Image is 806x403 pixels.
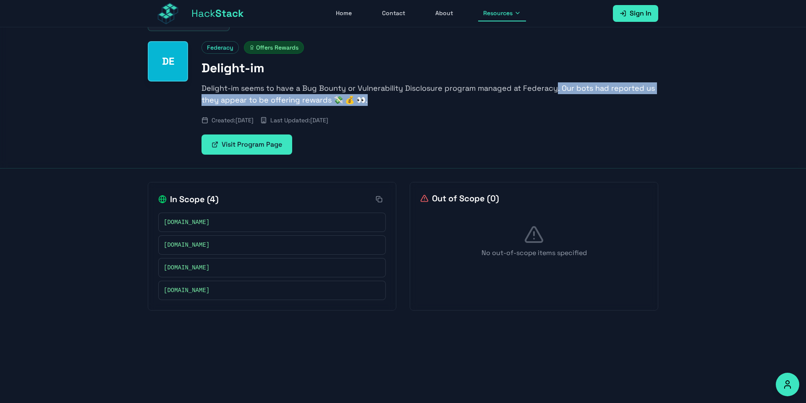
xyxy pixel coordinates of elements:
span: Sign In [630,8,652,18]
a: Home [331,5,357,21]
div: Delight-im [148,41,188,82]
span: Created: [DATE] [212,116,254,124]
span: [DOMAIN_NAME] [164,263,209,272]
span: [DOMAIN_NAME] [164,286,209,295]
span: Resources [483,9,513,17]
a: Visit Program Page [201,134,292,155]
span: [DOMAIN_NAME] [164,241,209,249]
button: Copy all in-scope items [372,192,386,206]
a: Contact [377,5,410,21]
span: Stack [215,7,244,20]
button: Accessibility Options [776,373,799,396]
a: About [430,5,458,21]
p: No out-of-scope items specified [420,248,648,258]
span: [DOMAIN_NAME] [164,218,209,227]
span: Hack [191,7,244,20]
span: Offers Rewards [244,41,304,54]
h2: In Scope ( 4 ) [158,193,219,205]
a: Sign In [613,5,658,22]
button: Resources [478,5,526,21]
span: Federacy [201,41,239,54]
span: Last Updated: [DATE] [270,116,328,124]
h2: Out of Scope ( 0 ) [420,192,499,204]
h1: Delight-im [201,61,658,76]
p: Delight-im seems to have a Bug Bounty or Vulnerability Disclosure program managed at Federacy. Ou... [201,82,658,106]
